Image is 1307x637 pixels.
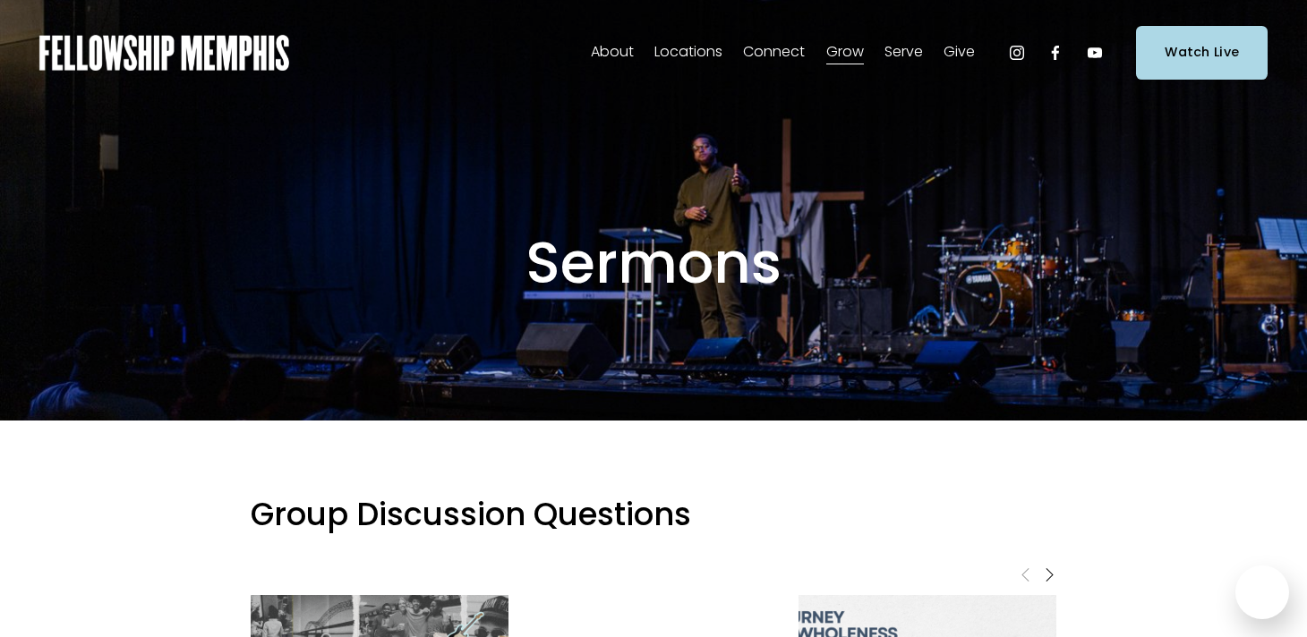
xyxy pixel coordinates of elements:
[1008,44,1026,62] a: Instagram
[251,494,1056,536] h3: Group Discussion Questions
[743,38,805,67] a: folder dropdown
[1042,566,1056,582] span: Next
[1136,26,1268,79] a: Watch Live
[654,38,722,67] a: folder dropdown
[826,38,864,67] a: folder dropdown
[743,39,805,65] span: Connect
[39,35,289,71] img: Fellowship Memphis
[826,39,864,65] span: Grow
[591,38,634,67] a: folder dropdown
[944,39,975,65] span: Give
[1046,44,1064,62] a: Facebook
[884,38,923,67] a: folder dropdown
[591,39,634,65] span: About
[251,228,1056,299] h1: Sermons
[654,39,722,65] span: Locations
[1086,44,1104,62] a: YouTube
[944,38,975,67] a: folder dropdown
[1019,566,1033,582] span: Previous
[884,39,923,65] span: Serve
